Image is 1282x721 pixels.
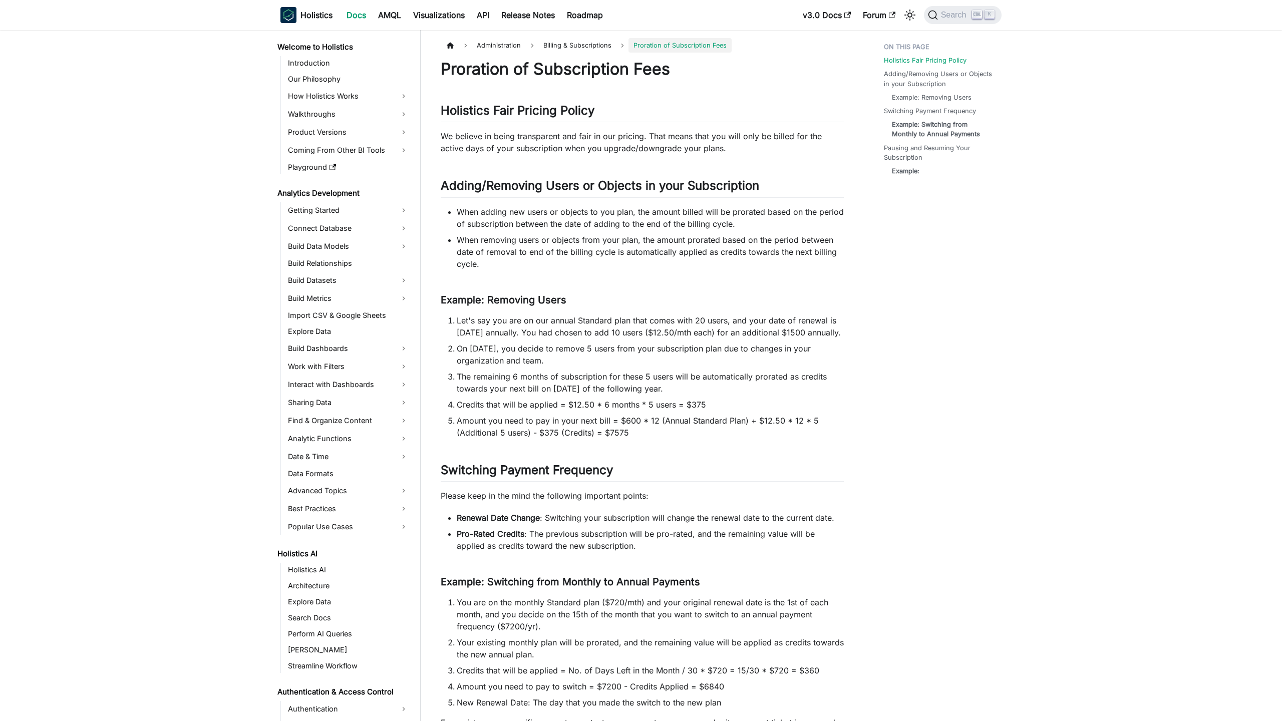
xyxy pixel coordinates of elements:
button: Search (Ctrl+K) [924,6,1002,24]
li: The remaining 6 months of subscription for these 5 users will be automatically prorated as credit... [457,371,844,395]
a: Docs [341,7,372,23]
a: Product Versions [285,124,412,140]
a: Advanced Topics [285,483,412,499]
h2: Switching Payment Frequency [441,463,844,482]
li: : Switching your subscription will change the renewal date to the current date. [457,512,844,524]
a: Switching Payment Frequency [884,106,976,116]
a: How Holistics Works [285,88,412,104]
a: Find & Organize Content [285,413,412,429]
li: New Renewal Date: The day that you made the switch to the new plan [457,696,844,708]
h2: Holistics Fair Pricing Policy [441,103,844,122]
img: Holistics [280,7,296,23]
a: Build Data Models [285,238,412,254]
span: Administration [472,38,526,53]
a: v3.0 Docs [797,7,857,23]
button: Switch between dark and light mode (currently light mode) [902,7,918,23]
a: Analytic Functions [285,431,412,447]
a: Holistics AI [274,547,412,561]
h2: Adding/Removing Users or Objects in your Subscription [441,178,844,197]
span: Billing & Subscriptions [538,38,616,53]
a: Example: Removing Users [892,93,972,102]
a: Analytics Development [274,186,412,200]
a: Search Docs [285,611,412,625]
h3: Example: Removing Users [441,294,844,306]
h1: Proration of Subscription Fees [441,59,844,79]
nav: Breadcrumbs [441,38,844,53]
a: Best Practices [285,501,412,517]
a: Streamline Workflow [285,659,412,673]
a: Build Relationships [285,256,412,270]
li: When adding new users or objects to you plan, the amount billed will be prorated based on the per... [457,206,844,230]
a: Adding/Removing Users or Objects in your Subscription [884,69,996,88]
a: Connect Database [285,220,412,236]
kbd: K [985,10,995,19]
p: Please keep in the mind the following important points: [441,490,844,502]
a: Explore Data [285,324,412,338]
li: You are on the monthly Standard plan ($720/mth) and your original renewal date is the 1st of each... [457,596,844,632]
a: Roadmap [561,7,609,23]
a: Explore Data [285,595,412,609]
li: When removing users or objects from your plan, the amount prorated based on the period between da... [457,234,844,270]
strong: Example: [892,167,919,175]
a: Holistics AI [285,563,412,577]
li: : The previous subscription will be pro-rated, and the remaining value will be applied as credits... [457,528,844,552]
a: Data Formats [285,467,412,481]
a: Build Metrics [285,290,412,306]
a: Example: Switching from Monthly to Annual Payments [892,120,992,139]
li: Your existing monthly plan will be prorated, and the remaining value will be applied as credits t... [457,636,844,660]
a: Date & Time [285,449,412,465]
a: Visualizations [407,7,471,23]
a: Introduction [285,56,412,70]
a: Sharing Data [285,395,412,411]
a: Popular Use Cases [285,519,412,535]
a: Build Dashboards [285,340,412,356]
a: Playground [285,160,412,174]
li: Credits that will be applied = $12.50 * 6 months * 5 users = $375 [457,399,844,411]
a: Walkthroughs [285,106,412,122]
a: Forum [857,7,901,23]
li: Let's say you are on our annual Standard plan that comes with 20 users, and your date of renewal ... [457,314,844,338]
a: Holistics Fair Pricing Policy [884,56,967,65]
a: Work with Filters [285,358,412,375]
a: [PERSON_NAME] [285,643,412,657]
a: Architecture [285,579,412,593]
a: Our Philosophy [285,72,412,86]
a: Interact with Dashboards [285,377,412,393]
li: Amount you need to pay in your next bill = $600 * 12 (Annual Standard Plan) + $12.50 * 12 * 5 (Ad... [457,415,844,439]
a: Authentication & Access Control [274,685,412,699]
li: Amount you need to pay to switch = $7200 - Credits Applied = $6840 [457,680,844,692]
a: Pausing and Resuming Your Subscription [884,143,996,162]
a: Home page [441,38,460,53]
a: Welcome to Holistics [274,40,412,54]
a: API [471,7,495,23]
a: Example: [892,166,919,176]
strong: Example: Switching from Monthly to Annual Payments [441,576,700,588]
a: HolisticsHolistics [280,7,333,23]
a: Release Notes [495,7,561,23]
a: Authentication [285,701,412,717]
nav: Docs sidebar [270,30,421,721]
strong: Pro-Rated Credits [457,529,524,539]
li: On [DATE], you decide to remove 5 users from your subscription plan due to changes in your organi... [457,342,844,367]
p: We believe in being transparent and fair in our pricing. That means that you will only be billed ... [441,130,844,154]
b: Holistics [300,9,333,21]
a: AMQL [372,7,407,23]
strong: Example: Switching from Monthly to Annual Payments [892,121,980,138]
strong: Renewal Date Change [457,513,540,523]
a: Getting Started [285,202,412,218]
span: Search [938,11,973,20]
a: Perform AI Queries [285,627,412,641]
a: Build Datasets [285,272,412,288]
li: Credits that will be applied = No. of Days Left in the Month / 30 * $720 = 15/30 * $720 = $360 [457,664,844,676]
a: Import CSV & Google Sheets [285,308,412,322]
a: Coming From Other BI Tools [285,142,412,158]
span: Proration of Subscription Fees [628,38,732,53]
